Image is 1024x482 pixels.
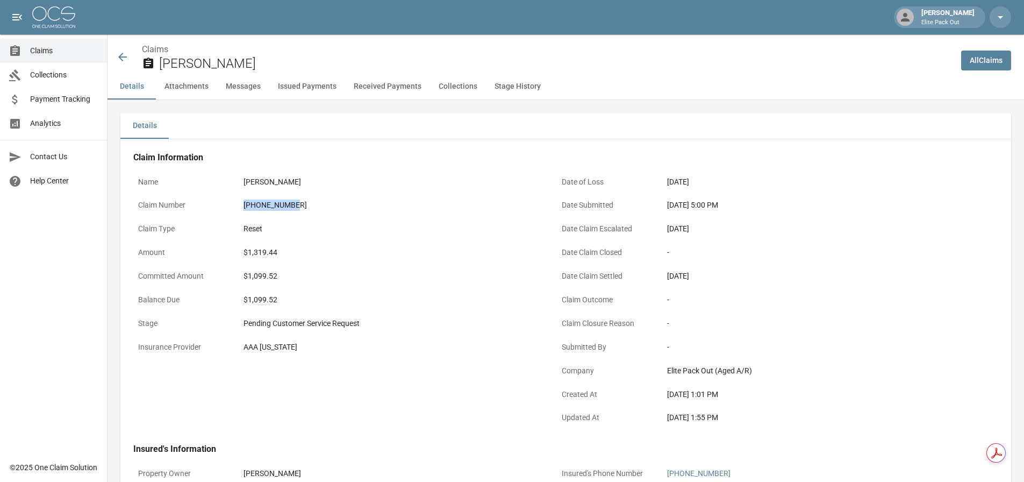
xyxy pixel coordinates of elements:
span: Payment Tracking [30,94,98,105]
span: Claims [30,45,98,56]
p: Date of Loss [557,172,654,193]
span: Collections [30,69,98,81]
p: Company [557,360,654,381]
a: AllClaims [961,51,1011,70]
a: [PHONE_NUMBER] [667,469,731,478]
div: Elite Pack Out (Aged A/R) [667,365,963,377]
button: Messages [217,74,269,100]
button: open drawer [6,6,28,28]
div: [PERSON_NAME] [244,468,539,479]
p: Balance Due [133,289,230,310]
p: Date Claim Settled [557,266,654,287]
p: Committed Amount [133,266,230,287]
div: - [667,318,963,329]
div: [DATE] [667,223,963,235]
p: Amount [133,242,230,263]
div: [DATE] 5:00 PM [667,200,963,211]
h2: [PERSON_NAME] [159,56,953,72]
div: anchor tabs [108,74,1024,100]
div: [PHONE_NUMBER] [244,200,539,211]
p: Date Claim Closed [557,242,654,263]
button: Details [108,74,156,100]
button: Received Payments [345,74,430,100]
p: Date Claim Escalated [557,218,654,239]
div: Reset [244,223,539,235]
div: Pending Customer Service Request [244,318,539,329]
p: Elite Pack Out [921,18,975,27]
p: Claim Number [133,195,230,216]
button: Issued Payments [269,74,345,100]
img: ocs-logo-white-transparent.png [32,6,75,28]
span: Analytics [30,118,98,129]
nav: breadcrumb [142,43,953,56]
button: Stage History [486,74,549,100]
div: [DATE] [667,271,963,282]
button: Details [120,113,169,139]
p: Claim Closure Reason [557,313,654,334]
div: $1,099.52 [244,294,539,306]
div: [DATE] [667,176,963,188]
p: Claim Type [133,218,230,239]
a: Claims [142,44,168,54]
p: Submitted By [557,337,654,358]
span: Help Center [30,175,98,187]
button: Collections [430,74,486,100]
div: $1,319.44 [244,247,539,258]
p: Stage [133,313,230,334]
p: Name [133,172,230,193]
h4: Claim Information [133,152,968,163]
h4: Insured's Information [133,444,968,455]
div: - [667,247,963,258]
div: $1,099.52 [244,271,539,282]
div: [DATE] 1:55 PM [667,412,963,423]
div: - [667,294,963,306]
div: [DATE] 1:01 PM [667,389,963,400]
div: AAA [US_STATE] [244,342,539,353]
div: [PERSON_NAME] [917,8,979,27]
button: Attachments [156,74,217,100]
p: Created At [557,384,654,405]
p: Claim Outcome [557,289,654,310]
p: Insurance Provider [133,337,230,358]
div: - [667,342,963,353]
p: Date Submitted [557,195,654,216]
div: details tabs [120,113,1011,139]
span: Contact Us [30,151,98,162]
div: [PERSON_NAME] [244,176,539,188]
p: Updated At [557,407,654,428]
div: © 2025 One Claim Solution [10,462,97,473]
